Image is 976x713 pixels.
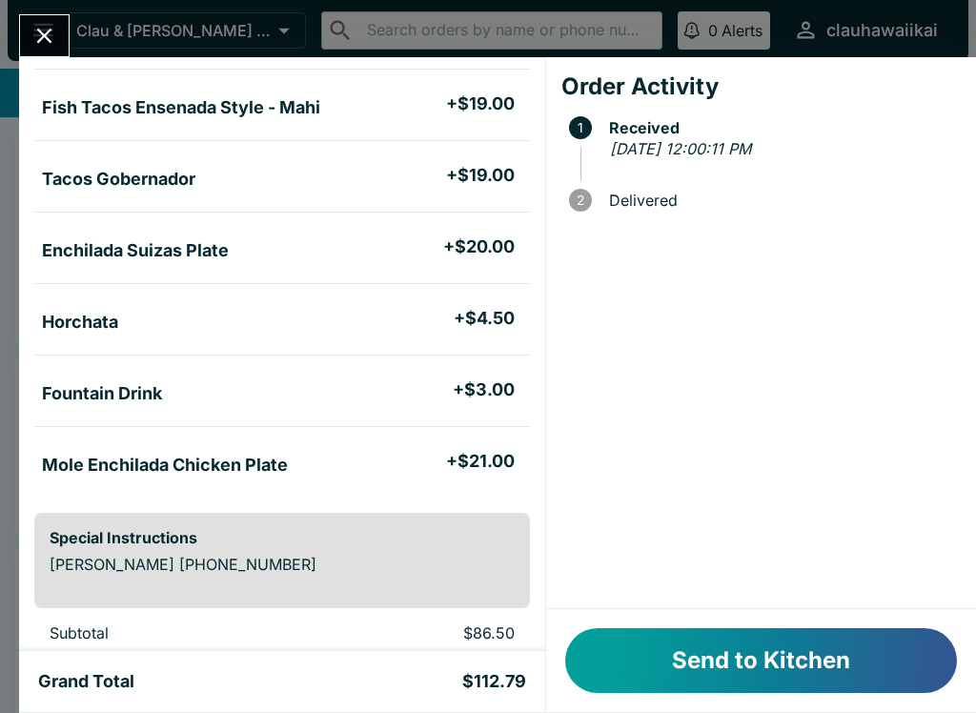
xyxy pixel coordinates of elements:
h5: Fish Tacos Ensenada Style - Mahi [42,96,320,119]
h5: Mole Enchilada Chicken Plate [42,454,288,477]
h5: Tacos Gobernador [42,168,195,191]
button: Send to Kitchen [565,628,957,693]
em: [DATE] 12:00:11 PM [610,139,751,158]
h5: + $21.00 [446,450,515,473]
p: $86.50 [329,623,515,642]
text: 2 [577,193,584,208]
h5: Grand Total [38,670,134,693]
p: [PERSON_NAME] [PHONE_NUMBER] [50,555,515,574]
h5: Enchilada Suizas Plate [42,239,229,262]
span: Received [600,119,961,136]
button: Close [20,15,69,56]
h6: Special Instructions [50,528,515,547]
h5: + $20.00 [443,235,515,258]
text: 1 [578,120,583,135]
h5: $112.79 [462,670,526,693]
p: Subtotal [50,623,298,642]
h5: Fountain Drink [42,382,162,405]
h4: Order Activity [561,72,961,101]
h5: Horchata [42,311,118,334]
h5: + $4.50 [454,307,515,330]
h5: + $3.00 [453,378,515,401]
span: Delivered [600,192,961,209]
h5: + $19.00 [446,164,515,187]
h5: + $19.00 [446,92,515,115]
